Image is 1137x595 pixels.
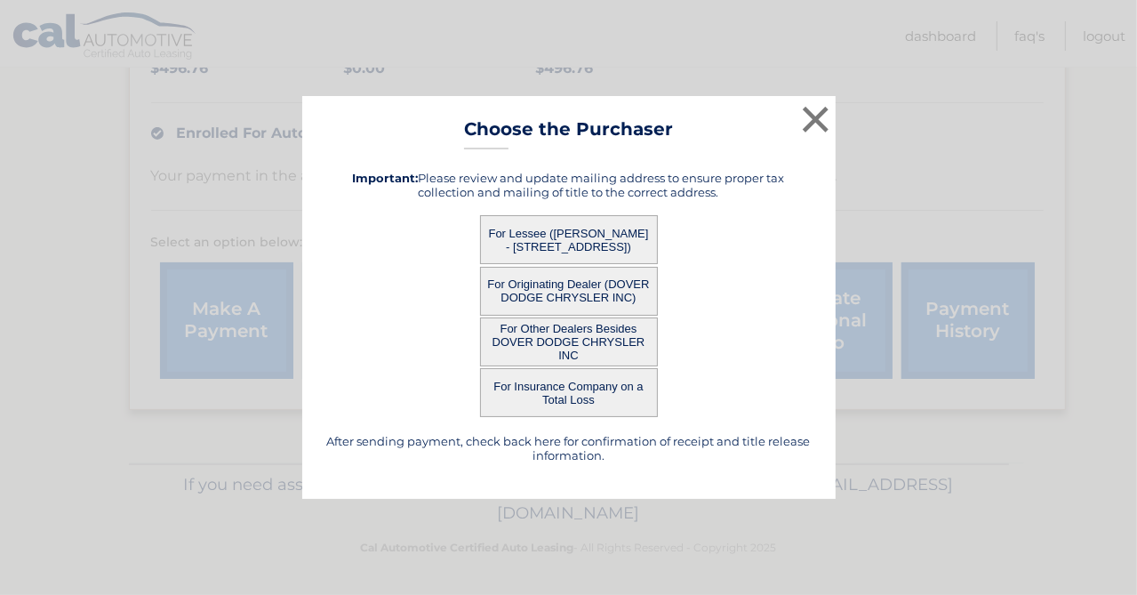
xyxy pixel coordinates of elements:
button: For Insurance Company on a Total Loss [480,368,658,417]
button: For Other Dealers Besides DOVER DODGE CHRYSLER INC [480,318,658,366]
strong: Important: [353,171,419,185]
h3: Choose the Purchaser [464,118,673,149]
button: For Originating Dealer (DOVER DODGE CHRYSLER INC) [480,267,658,316]
button: × [798,101,834,137]
button: For Lessee ([PERSON_NAME] - [STREET_ADDRESS]) [480,215,658,264]
h5: Please review and update mailing address to ensure proper tax collection and mailing of title to ... [324,171,813,199]
h5: After sending payment, check back here for confirmation of receipt and title release information. [324,434,813,462]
